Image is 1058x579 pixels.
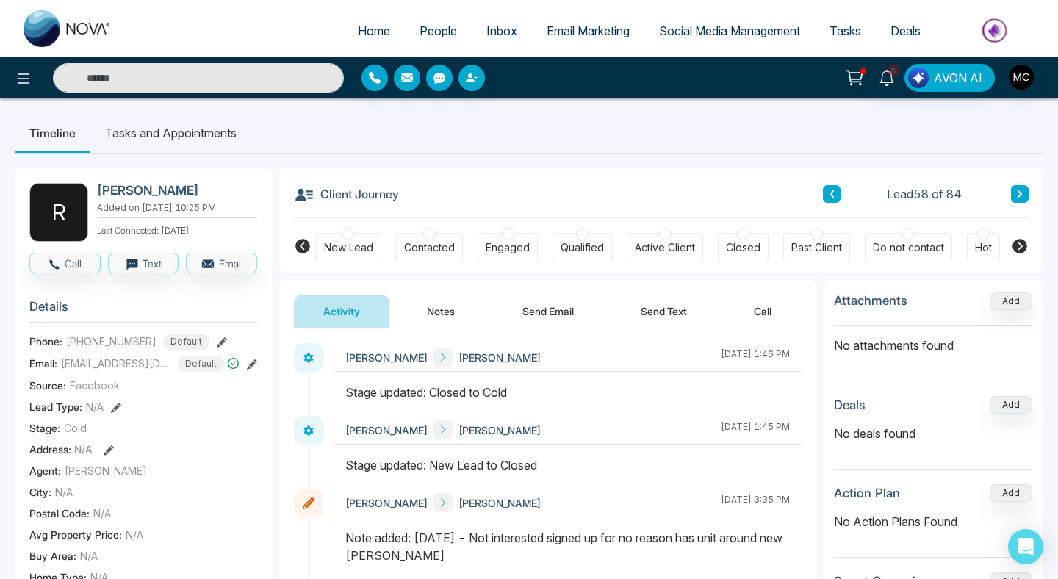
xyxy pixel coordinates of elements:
[29,183,88,242] div: R
[324,240,373,255] div: New Lead
[1008,529,1043,564] div: Open Intercom Messenger
[990,396,1032,414] button: Add
[887,64,900,77] span: 8
[29,442,93,457] span: Address:
[345,495,428,511] span: [PERSON_NAME]
[458,422,541,438] span: [PERSON_NAME]
[834,486,900,500] h3: Action Plan
[97,201,257,215] p: Added on [DATE] 10:25 PM
[908,68,929,88] img: Lead Flow
[404,240,455,255] div: Contacted
[345,350,428,365] span: [PERSON_NAME]
[55,484,73,500] span: N/A
[721,420,790,439] div: [DATE] 1:45 PM
[834,293,907,308] h3: Attachments
[791,240,842,255] div: Past Client
[126,527,143,542] span: N/A
[108,253,179,273] button: Text
[70,378,120,393] span: Facebook
[24,10,112,47] img: Nova CRM Logo
[29,399,82,414] span: Lead Type:
[830,24,861,38] span: Tasks
[721,348,790,367] div: [DATE] 1:46 PM
[86,399,104,414] span: N/A
[90,113,251,153] li: Tasks and Appointments
[486,240,530,255] div: Engaged
[29,463,61,478] span: Agent:
[29,548,76,564] span: Buy Area :
[890,24,921,38] span: Deals
[472,17,532,45] a: Inbox
[29,506,90,521] span: Postal Code :
[834,425,1032,442] p: No deals found
[29,420,60,436] span: Stage:
[29,299,257,322] h3: Details
[547,24,630,38] span: Email Marketing
[397,295,484,328] button: Notes
[486,24,517,38] span: Inbox
[420,24,457,38] span: People
[74,443,93,456] span: N/A
[29,484,51,500] span: City :
[343,17,405,45] a: Home
[65,463,147,478] span: [PERSON_NAME]
[975,240,992,255] div: Hot
[163,334,209,350] span: Default
[97,183,251,198] h2: [PERSON_NAME]
[943,14,1049,47] img: Market-place.gif
[29,253,101,273] button: Call
[458,495,541,511] span: [PERSON_NAME]
[61,356,171,371] span: [EMAIL_ADDRESS][DOMAIN_NAME]
[635,240,695,255] div: Active Client
[726,240,760,255] div: Closed
[29,527,122,542] span: Avg Property Price :
[990,292,1032,310] button: Add
[358,24,390,38] span: Home
[29,356,57,371] span: Email:
[15,113,90,153] li: Timeline
[561,240,604,255] div: Qualified
[834,326,1032,354] p: No attachments found
[178,356,224,372] span: Default
[345,422,428,438] span: [PERSON_NAME]
[93,506,111,521] span: N/A
[934,69,982,87] span: AVON AI
[815,17,876,45] a: Tasks
[876,17,935,45] a: Deals
[29,334,62,349] span: Phone:
[97,221,257,237] p: Last Connected: [DATE]
[834,398,866,412] h3: Deals
[721,493,790,512] div: [DATE] 3:35 PM
[64,420,87,436] span: Cold
[990,484,1032,502] button: Add
[186,253,257,273] button: Email
[1009,65,1034,90] img: User Avatar
[869,64,904,90] a: 8
[724,295,801,328] button: Call
[611,295,716,328] button: Send Text
[405,17,472,45] a: People
[990,294,1032,306] span: Add
[493,295,603,328] button: Send Email
[294,183,399,205] h3: Client Journey
[532,17,644,45] a: Email Marketing
[294,295,389,328] button: Activity
[659,24,800,38] span: Social Media Management
[873,240,944,255] div: Do not contact
[29,378,66,393] span: Source:
[644,17,815,45] a: Social Media Management
[80,548,98,564] span: N/A
[66,334,156,349] span: [PHONE_NUMBER]
[458,350,541,365] span: [PERSON_NAME]
[887,185,962,203] span: Lead 58 of 84
[834,513,1032,531] p: No Action Plans Found
[904,64,995,92] button: AVON AI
